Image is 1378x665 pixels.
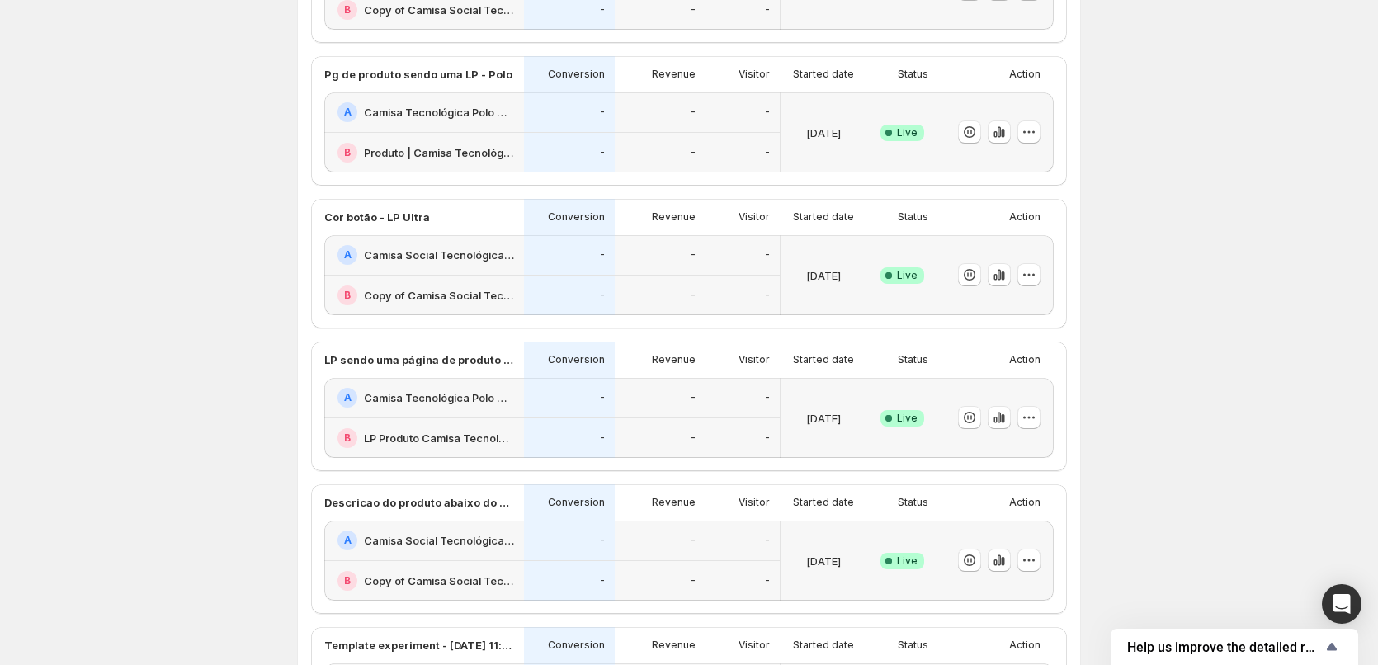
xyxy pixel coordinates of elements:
[600,146,605,159] p: -
[897,269,918,282] span: Live
[765,391,770,404] p: -
[691,248,696,262] p: -
[765,248,770,262] p: -
[1322,584,1361,624] div: Open Intercom Messenger
[898,639,928,652] p: Status
[364,573,514,589] h2: Copy of Camisa Social Tecnológica Ultra-Stretch Masculina | Praticidade e Conforto | Consolatio
[652,496,696,509] p: Revenue
[652,68,696,81] p: Revenue
[600,106,605,119] p: -
[739,496,770,509] p: Visitor
[739,353,770,366] p: Visitor
[652,210,696,224] p: Revenue
[691,289,696,302] p: -
[600,248,605,262] p: -
[600,574,605,587] p: -
[548,639,605,652] p: Conversion
[600,534,605,547] p: -
[364,532,514,549] h2: Camisa Social Tecnológica Ultra-Stretch Masculina | Praticidade e Conforto | Consolatio
[344,432,351,445] h2: B
[793,639,854,652] p: Started date
[765,3,770,17] p: -
[793,210,854,224] p: Started date
[898,353,928,366] p: Status
[765,534,770,547] p: -
[600,3,605,17] p: -
[806,267,841,284] p: [DATE]
[344,146,351,159] h2: B
[548,353,605,366] p: Conversion
[652,353,696,366] p: Revenue
[691,146,696,159] p: -
[1009,639,1041,652] p: Action
[806,410,841,427] p: [DATE]
[793,353,854,366] p: Started date
[1009,353,1041,366] p: Action
[765,146,770,159] p: -
[897,412,918,425] span: Live
[765,289,770,302] p: -
[548,496,605,509] p: Conversion
[898,210,928,224] p: Status
[691,3,696,17] p: -
[600,289,605,302] p: -
[897,126,918,139] span: Live
[793,68,854,81] p: Started date
[324,494,514,511] p: Descricao do produto abaixo do preco - produto Ultra
[898,496,928,509] p: Status
[898,68,928,81] p: Status
[1127,637,1342,657] button: Show survey - Help us improve the detailed report for A/B campaigns
[1009,210,1041,224] p: Action
[765,432,770,445] p: -
[600,391,605,404] p: -
[324,637,514,653] p: Template experiment - [DATE] 11:08:50
[364,144,514,161] h2: Produto | Camisa Tecnológica Polo Ultra Masculina | Praticidade e Conforto | Consolatio
[652,639,696,652] p: Revenue
[1127,639,1322,655] span: Help us improve the detailed report for A/B campaigns
[548,68,605,81] p: Conversion
[739,210,770,224] p: Visitor
[364,430,514,446] h2: LP Produto Camisa Tecnológica Polo Ultra Masculina | Praticidade e Conforto | Consolatio
[1009,496,1041,509] p: Action
[691,106,696,119] p: -
[364,104,514,120] h2: Camisa Tecnológica Polo Ultra Masculina | Praticidade e Conforto | Consolatio
[765,574,770,587] p: -
[364,2,514,18] h2: Copy of Camisa Social Tecnológica X-Tretch Masculina | Praticidade e Conforto | Consolatio
[364,389,514,406] h2: Camisa Tecnológica Polo Ultra Masculina | Praticidade e Conforto | Consolatio
[691,574,696,587] p: -
[324,209,430,225] p: Cor botão - LP Ultra
[344,534,352,547] h2: A
[324,351,514,368] p: LP sendo uma página de produto - Polo
[739,639,770,652] p: Visitor
[691,534,696,547] p: -
[364,287,514,304] h2: Copy of Camisa Social Tecnológica Ultra-Stretch Masculina | Praticidade e Conforto | Consolatio
[344,391,352,404] h2: A
[691,432,696,445] p: -
[548,210,605,224] p: Conversion
[691,391,696,404] p: -
[324,66,512,83] p: Pg de produto sendo uma LP - Polo
[806,125,841,141] p: [DATE]
[1009,68,1041,81] p: Action
[739,68,770,81] p: Visitor
[344,574,351,587] h2: B
[897,554,918,568] span: Live
[806,553,841,569] p: [DATE]
[344,3,351,17] h2: B
[600,432,605,445] p: -
[793,496,854,509] p: Started date
[344,289,351,302] h2: B
[344,248,352,262] h2: A
[364,247,514,263] h2: Camisa Social Tecnológica Ultra-Stretch Masculina | Praticidade e Conforto | Consolatio
[344,106,352,119] h2: A
[765,106,770,119] p: -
